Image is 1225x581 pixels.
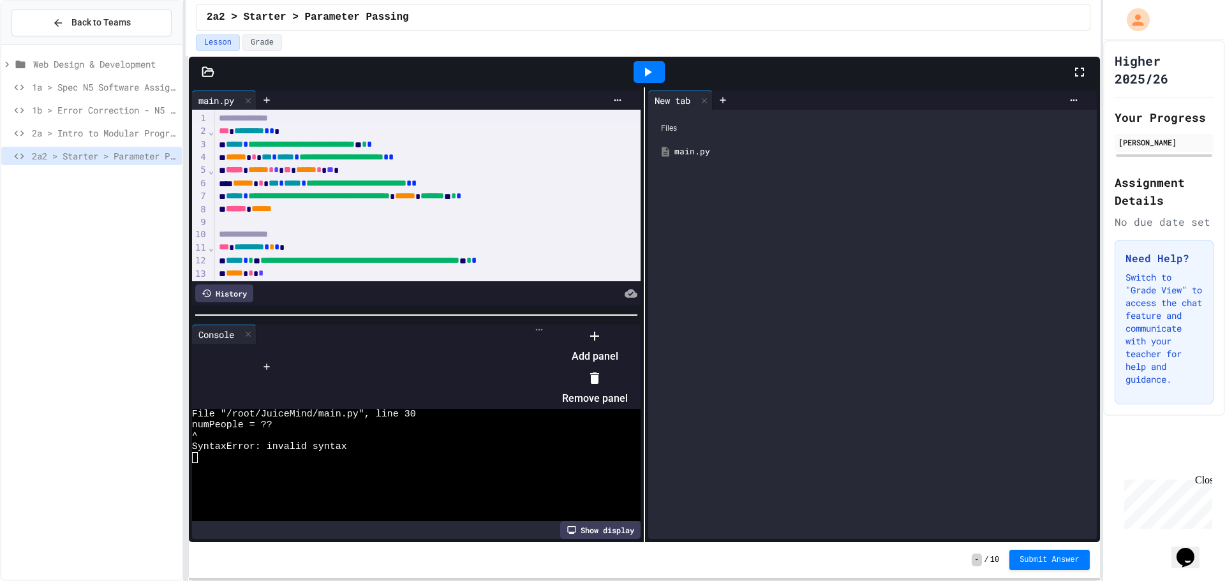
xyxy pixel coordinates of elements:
[972,554,981,566] span: -
[655,116,1090,140] div: Files
[192,409,416,420] span: File "/root/JuiceMind/main.py", line 30
[648,94,697,107] div: New tab
[1115,173,1214,209] h2: Assignment Details
[192,91,256,110] div: main.py
[984,555,989,565] span: /
[208,126,214,136] span: Fold line
[1125,271,1203,386] p: Switch to "Grade View" to access the chat feature and communicate with your teacher for help and ...
[207,10,409,25] span: 2a2 > Starter > Parameter Passing
[192,138,208,151] div: 3
[71,16,131,29] span: Back to Teams
[208,242,214,253] span: Fold line
[192,254,208,267] div: 12
[32,149,177,163] span: 2a2 > Starter > Parameter Passing
[242,34,282,51] button: Grade
[32,80,177,94] span: 1a > Spec N5 Software Assignment
[1020,555,1080,565] span: Submit Answer
[192,430,198,441] span: ^
[33,57,177,71] span: Web Design & Development
[192,151,208,164] div: 4
[560,521,641,539] div: Show display
[32,103,177,117] span: 1b > Error Correction - N5 Spec
[1118,136,1210,148] div: [PERSON_NAME]
[192,112,208,125] div: 1
[1119,474,1212,529] iframe: chat widget
[192,164,208,177] div: 5
[192,420,272,430] span: numPeople = ??
[192,94,241,107] div: main.py
[192,203,208,216] div: 8
[192,441,347,452] span: SyntaxError: invalid syntax
[192,328,241,341] div: Console
[192,228,208,241] div: 10
[5,5,88,81] div: Chat with us now!Close
[195,284,253,302] div: History
[1009,550,1090,570] button: Submit Answer
[1125,251,1203,266] h3: Need Help?
[192,125,208,138] div: 2
[1115,108,1214,126] h2: Your Progress
[192,216,208,229] div: 9
[11,9,172,36] button: Back to Teams
[192,177,208,190] div: 6
[196,34,240,51] button: Lesson
[1115,214,1214,230] div: No due date set
[562,326,628,367] li: Add panel
[1115,52,1214,87] h1: Higher 2025/26
[192,268,208,281] div: 13
[990,555,999,565] span: 10
[208,165,214,175] span: Fold line
[32,126,177,140] span: 2a > Intro to Modular Programming
[192,242,208,254] div: 11
[192,190,208,203] div: 7
[648,91,713,110] div: New tab
[192,281,208,293] div: 14
[562,368,628,409] li: Remove panel
[192,325,256,344] div: Console
[674,145,1089,158] div: main.py
[1113,5,1153,34] div: My Account
[1171,530,1212,568] iframe: chat widget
